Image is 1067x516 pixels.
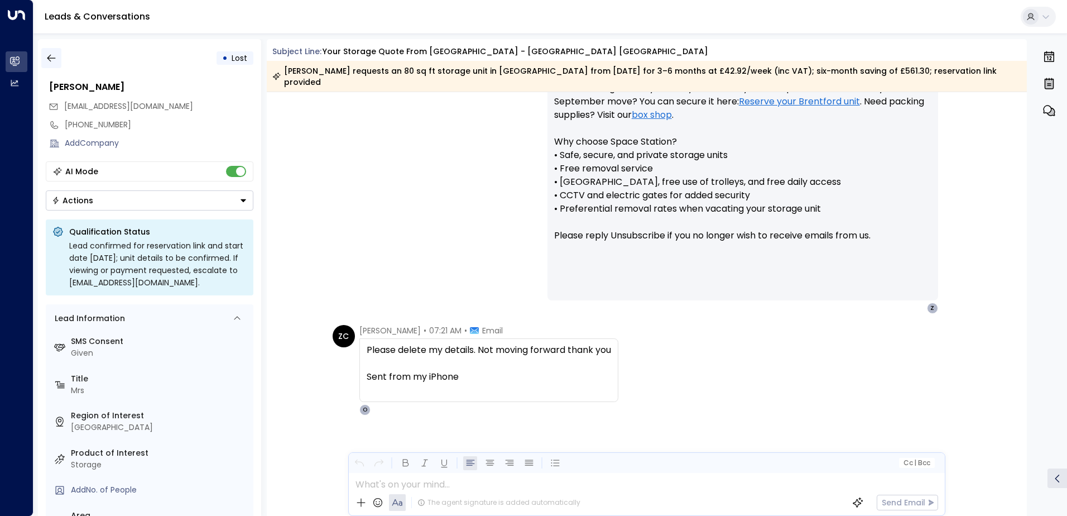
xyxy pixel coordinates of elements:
span: | [914,459,916,467]
label: SMS Consent [71,336,249,347]
label: Title [71,373,249,385]
span: • [464,325,467,336]
div: [PERSON_NAME] requests an 80 sq ft storage unit in [GEOGRAPHIC_DATA] from [DATE] for 3–6 months a... [272,65,1021,88]
button: Redo [372,456,386,470]
div: Lead Information [51,313,125,324]
div: Lead confirmed for reservation link and start date [DATE]; unit details to be confirmed. If viewi... [69,240,247,289]
div: Given [71,347,249,359]
button: Undo [352,456,366,470]
span: [EMAIL_ADDRESS][DOMAIN_NAME] [64,101,193,112]
div: [PHONE_NUMBER] [65,119,253,131]
div: Button group with a nested menu [46,190,253,211]
div: [PERSON_NAME] [49,80,253,94]
a: Leads & Conversations [45,10,150,23]
div: Mrs [71,385,249,396]
button: Actions [46,190,253,211]
div: • [222,48,228,68]
div: AI Mode [65,166,98,177]
a: Reserve your Brentford unit [739,95,860,108]
span: Subject Line: [272,46,321,57]
div: O [359,404,371,415]
span: Email [482,325,503,336]
div: ZC [333,325,355,347]
label: Region of Interest [71,410,249,422]
div: Please delete my details. Not moving forward thank you [367,343,611,397]
p: Hi [PERSON_NAME], Just checking in—are you ready to reserve your 80 sq ft Brentford unit for your... [554,55,931,256]
div: The agent signature is added automatically [417,498,580,508]
div: Storage [71,459,249,471]
span: Lost [232,52,247,64]
span: [PERSON_NAME] [359,325,421,336]
div: [GEOGRAPHIC_DATA] [71,422,249,433]
label: Product of Interest [71,447,249,459]
span: Cc Bcc [903,459,930,467]
div: Your storage quote from [GEOGRAPHIC_DATA] - [GEOGRAPHIC_DATA] [GEOGRAPHIC_DATA] [323,46,708,58]
p: Qualification Status [69,226,247,237]
a: box shop [632,108,672,122]
div: AddNo. of People [71,484,249,496]
div: Sent from my iPhone [367,370,611,384]
span: zena656@hotmail.com [64,101,193,112]
button: Cc|Bcc [898,458,934,469]
span: • [424,325,426,336]
div: Actions [52,195,93,206]
div: Z [927,303,938,314]
span: 07:21 AM [429,325,462,336]
div: AddCompany [65,137,253,149]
